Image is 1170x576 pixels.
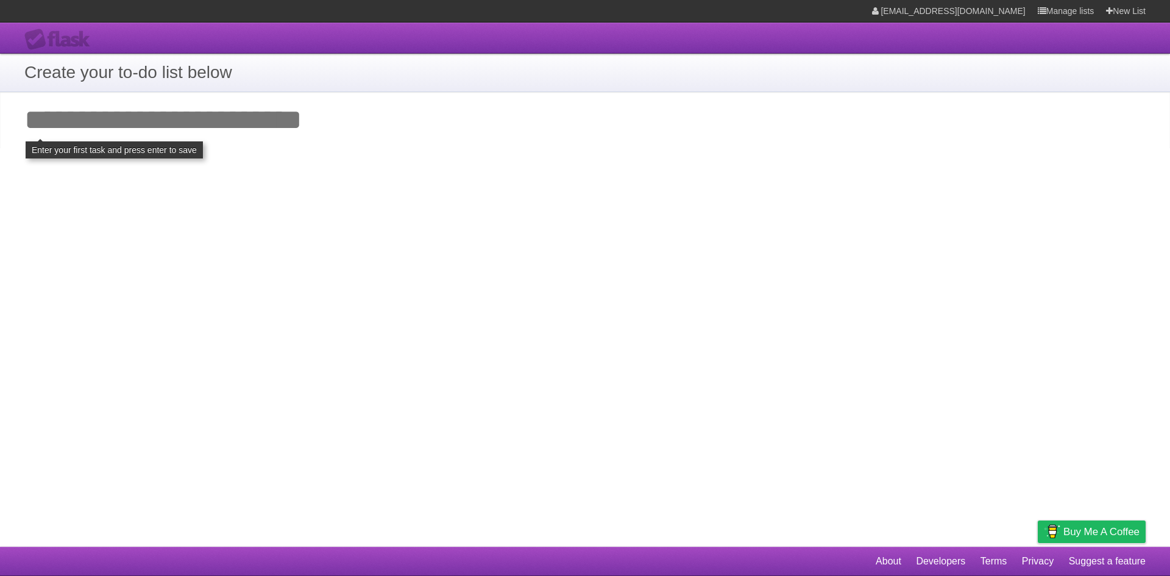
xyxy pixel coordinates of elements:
a: Suggest a feature [1069,550,1146,573]
img: Buy me a coffee [1044,521,1060,542]
h1: Create your to-do list below [24,60,1146,85]
a: Buy me a coffee [1038,521,1146,543]
div: Flask [24,29,97,51]
a: Privacy [1022,550,1054,573]
a: Terms [980,550,1007,573]
a: About [876,550,901,573]
a: Developers [916,550,965,573]
span: Buy me a coffee [1063,521,1140,542]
